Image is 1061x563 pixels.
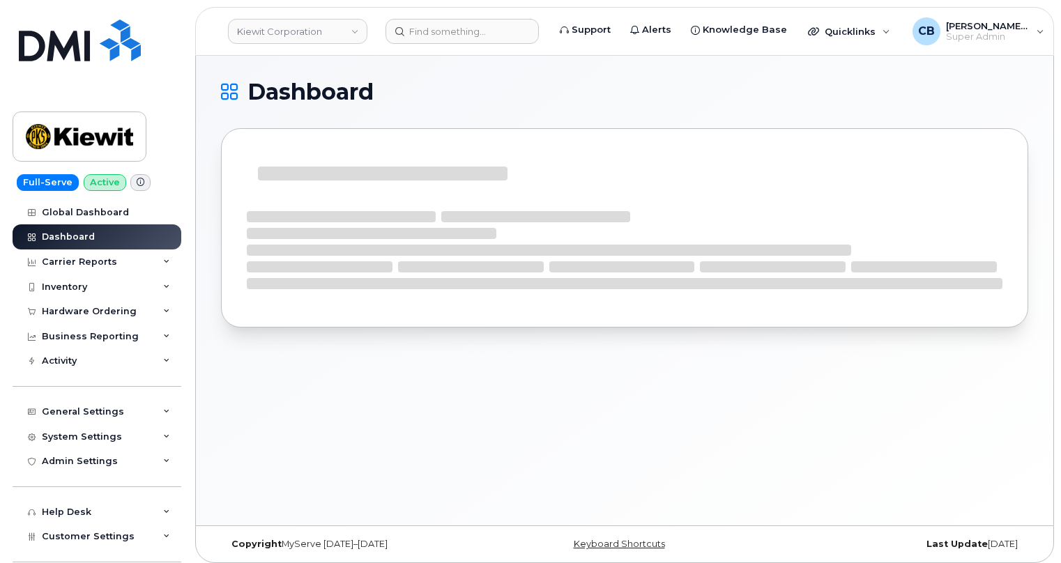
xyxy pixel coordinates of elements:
div: [DATE] [759,539,1028,550]
div: MyServe [DATE]–[DATE] [221,539,490,550]
a: Keyboard Shortcuts [574,539,665,549]
span: Dashboard [247,82,374,102]
strong: Last Update [926,539,988,549]
strong: Copyright [231,539,282,549]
